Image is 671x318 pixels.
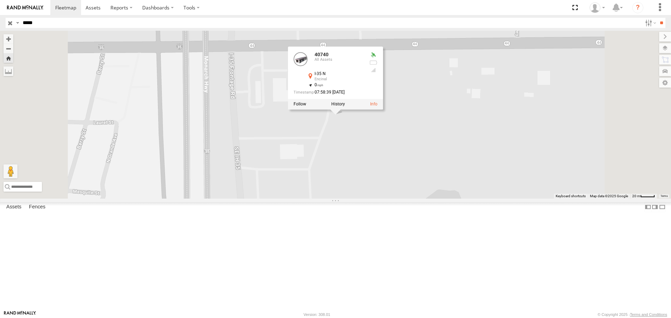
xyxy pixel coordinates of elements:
[315,58,363,62] div: All Assets
[26,202,49,212] label: Fences
[294,102,306,107] label: Realtime tracking of Asset
[3,164,17,178] button: Drag Pegman onto the map to open Street View
[7,5,43,10] img: rand-logo.svg
[294,90,363,95] div: Date/time of location update
[331,102,345,107] label: View Asset History
[632,194,640,198] span: 20 m
[304,312,330,317] div: Version: 308.01
[598,312,667,317] div: © Copyright 2025 -
[315,83,323,88] span: 0
[370,102,377,107] a: View Asset Details
[556,194,586,199] button: Keyboard shortcuts
[630,194,657,199] button: Map Scale: 20 m per 38 pixels
[369,52,377,58] div: Valid GPS Fix
[642,18,657,28] label: Search Filter Options
[315,72,363,76] div: I-35 N
[651,202,658,212] label: Dock Summary Table to the Right
[369,68,377,73] div: Last Event GSM Signal Strength
[3,53,13,63] button: Zoom Home
[659,78,671,88] label: Map Settings
[3,44,13,53] button: Zoom out
[587,2,607,13] div: Caseta Laredo TX
[661,194,668,197] a: Terms (opens in new tab)
[590,194,628,198] span: Map data ©2025 Google
[659,202,666,212] label: Hide Summary Table
[644,202,651,212] label: Dock Summary Table to the Left
[315,52,329,58] a: 40740
[369,60,377,66] div: No battery health information received from this device.
[3,66,13,76] label: Measure
[632,2,643,13] i: ?
[15,18,20,28] label: Search Query
[4,311,36,318] a: Visit our Website
[315,77,363,82] div: Encinal
[630,312,667,317] a: Terms and Conditions
[294,52,308,66] a: View Asset Details
[3,202,25,212] label: Assets
[3,34,13,44] button: Zoom in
